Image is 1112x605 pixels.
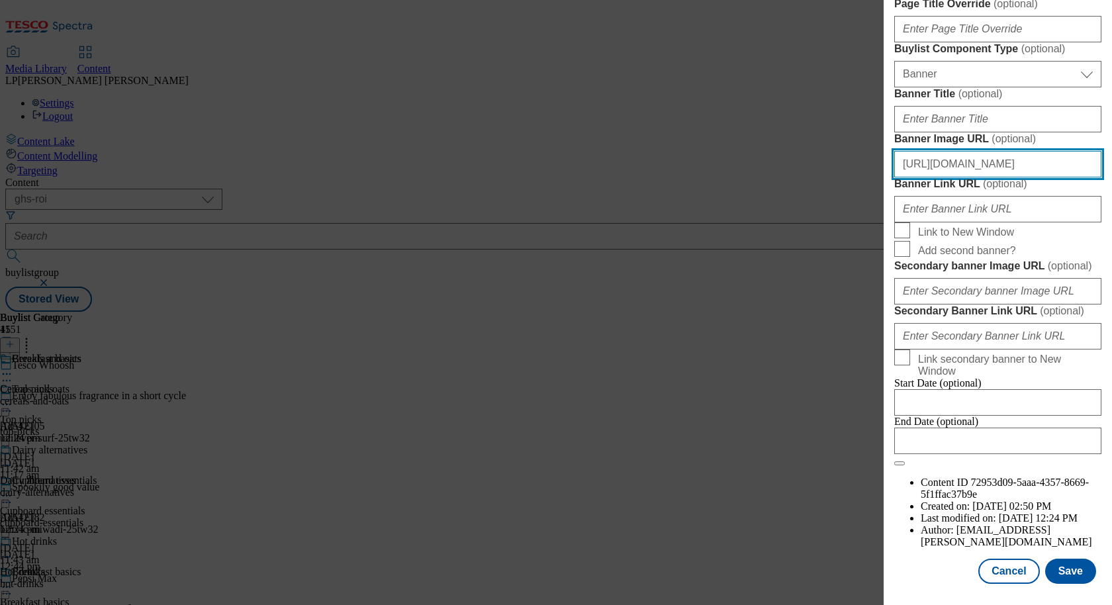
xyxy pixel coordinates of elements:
[894,177,1101,191] label: Banner Link URL
[992,133,1036,144] span: ( optional )
[894,87,1101,101] label: Banner Title
[894,428,1101,454] input: Enter Date
[894,416,978,427] span: End Date (optional)
[894,151,1101,177] input: Enter Banner Image URL
[972,500,1051,512] span: [DATE] 02:50 PM
[918,353,1096,377] span: Link secondary banner to New Window
[894,323,1101,349] input: Enter Secondary Banner Link URL
[894,278,1101,304] input: Enter Secondary banner Image URL
[921,500,1101,512] li: Created on:
[1048,260,1092,271] span: ( optional )
[894,304,1101,318] label: Secondary Banner Link URL
[918,245,1016,257] span: Add second banner?
[921,477,1089,500] span: 72953d09-5aaa-4357-8669-5f1ffac37b9e
[894,16,1101,42] input: Enter Page Title Override
[1045,559,1096,584] button: Save
[999,512,1078,524] span: [DATE] 12:24 PM
[921,524,1101,548] li: Author:
[894,106,1101,132] input: Enter Banner Title
[1040,305,1084,316] span: ( optional )
[894,259,1101,273] label: Secondary banner Image URL
[894,196,1101,222] input: Enter Banner Link URL
[894,132,1101,146] label: Banner Image URL
[983,178,1027,189] span: ( optional )
[921,524,1092,547] span: [EMAIL_ADDRESS][PERSON_NAME][DOMAIN_NAME]
[894,377,982,389] span: Start Date (optional)
[978,559,1039,584] button: Cancel
[894,42,1101,56] label: Buylist Component Type
[918,226,1014,238] span: Link to New Window
[1021,43,1066,54] span: ( optional )
[958,88,1003,99] span: ( optional )
[894,389,1101,416] input: Enter Date
[921,477,1101,500] li: Content ID
[921,512,1101,524] li: Last modified on:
